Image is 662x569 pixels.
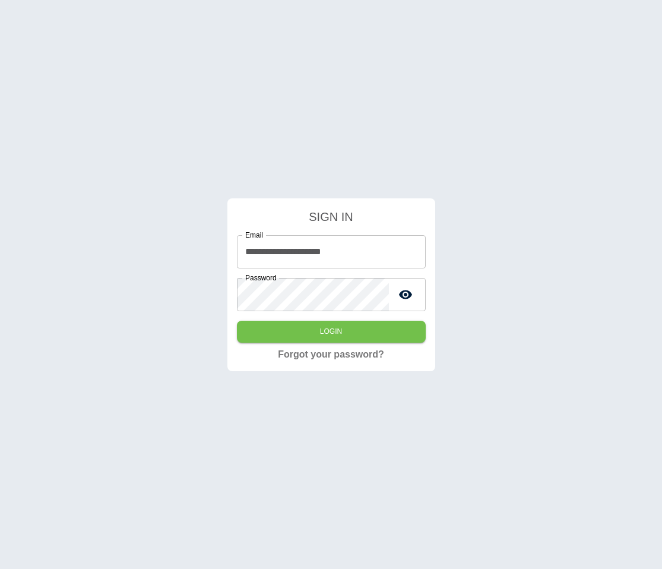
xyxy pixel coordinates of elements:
[237,321,426,343] button: Login
[237,208,426,226] h4: SIGN IN
[394,283,417,306] button: toggle password visibility
[245,230,263,240] label: Email
[245,273,277,283] label: Password
[278,347,384,362] a: Forgot your password?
